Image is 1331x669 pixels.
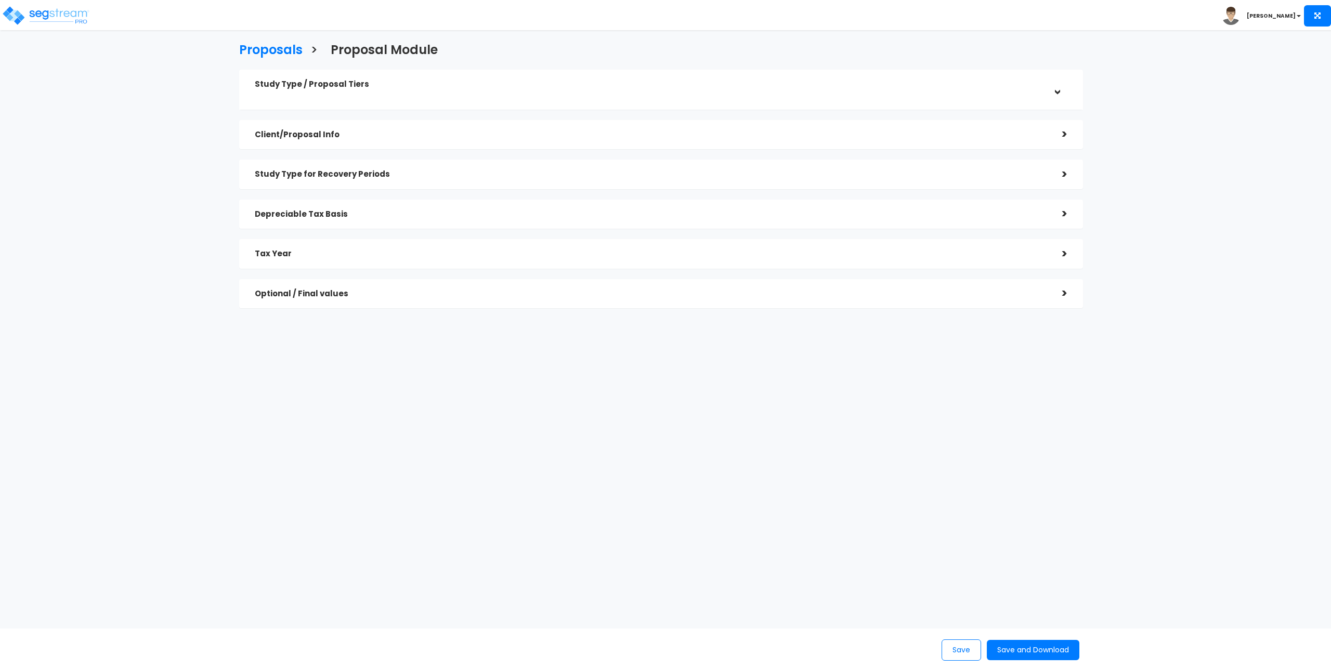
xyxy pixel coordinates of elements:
[255,290,1047,298] h5: Optional / Final values
[1047,166,1067,182] div: >
[1049,74,1065,95] div: >
[1047,246,1067,262] div: >
[942,639,981,661] button: Save
[310,43,318,59] h3: >
[255,170,1047,179] h5: Study Type for Recovery Periods
[255,80,1047,89] h5: Study Type / Proposal Tiers
[323,33,438,64] a: Proposal Module
[331,43,438,59] h3: Proposal Module
[987,640,1079,660] button: Save and Download
[1047,126,1067,142] div: >
[255,104,301,118] label: *Study Type
[1247,12,1296,20] b: [PERSON_NAME]
[255,250,1047,258] h5: Tax Year
[1222,7,1240,25] img: avatar.png
[2,5,90,26] img: logo_pro_r.png
[1047,285,1067,301] div: >
[231,33,303,64] a: Proposals
[255,210,1047,219] h5: Depreciable Tax Basis
[255,130,1047,139] h5: Client/Proposal Info
[239,43,303,59] h3: Proposals
[1047,206,1067,222] div: >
